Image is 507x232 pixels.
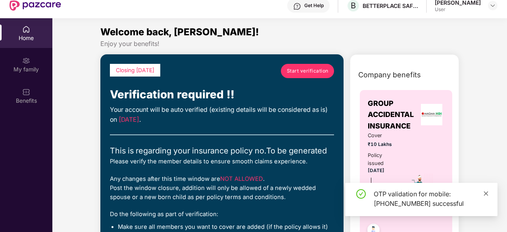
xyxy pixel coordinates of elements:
span: Start verification [287,67,328,75]
span: Company benefits [358,69,421,81]
div: Do the following as part of verification: [110,210,334,219]
span: ₹10 Lakhs [368,141,397,148]
img: svg+xml;base64,PHN2ZyBpZD0iSG9tZSIgeG1sbnM9Imh0dHA6Ly93d3cudzMub3JnLzIwMDAvc3ZnIiB3aWR0aD0iMjAiIG... [22,25,30,33]
span: NOT ALLOWED [220,175,263,182]
span: [DATE] [119,116,139,123]
div: Your account will be auto verified (existing details will be considered as is) on . [110,105,334,125]
img: icon [407,173,434,201]
div: Get Help [304,2,324,9]
span: close [483,191,489,196]
img: New Pazcare Logo [10,0,61,11]
div: Verification required !! [110,86,334,104]
img: svg+xml;base64,PHN2ZyBpZD0iQmVuZWZpdHMiIHhtbG5zPSJodHRwOi8vd3d3LnczLm9yZy8yMDAwL3N2ZyIgd2lkdGg9Ij... [22,88,30,96]
div: Policy issued [368,151,397,167]
div: Any changes after this time window are . Post the window closure, addition will only be allowed o... [110,174,334,202]
div: OTP validation for mobile: [PHONE_NUMBER] successful [374,189,488,208]
div: Please verify the member details to ensure smooth claims experience. [110,157,334,166]
span: Cover [368,132,397,140]
div: This is regarding your insurance policy no. To be generated [110,145,334,157]
span: GROUP ACCIDENTAL INSURANCE [368,98,419,132]
span: Closing [DATE] [116,67,154,73]
div: Enjoy your benefits! [100,40,459,48]
div: User [435,6,481,13]
img: svg+xml;base64,PHN2ZyBpZD0iSGVscC0zMngzMiIgeG1sbnM9Imh0dHA6Ly93d3cudzMub3JnLzIwMDAvc3ZnIiB3aWR0aD... [293,2,301,10]
img: insurerLogo [421,104,442,125]
li: Make sure all members you want to cover are added (if the policy allows it) [118,223,334,231]
div: BETTERPLACE SAFETY SOLUTIONS PRIVATE LIMITED [363,2,418,10]
span: Welcome back, [PERSON_NAME]! [100,26,259,38]
img: svg+xml;base64,PHN2ZyB3aWR0aD0iMjAiIGhlaWdodD0iMjAiIHZpZXdCb3g9IjAgMCAyMCAyMCIgZmlsbD0ibm9uZSIgeG... [22,57,30,65]
span: check-circle [356,189,366,199]
img: svg+xml;base64,PHN2ZyBpZD0iRHJvcGRvd24tMzJ4MzIiIHhtbG5zPSJodHRwOi8vd3d3LnczLm9yZy8yMDAwL3N2ZyIgd2... [490,2,496,9]
span: [DATE] [368,168,384,173]
span: B [351,1,356,10]
a: Start verification [281,64,334,78]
